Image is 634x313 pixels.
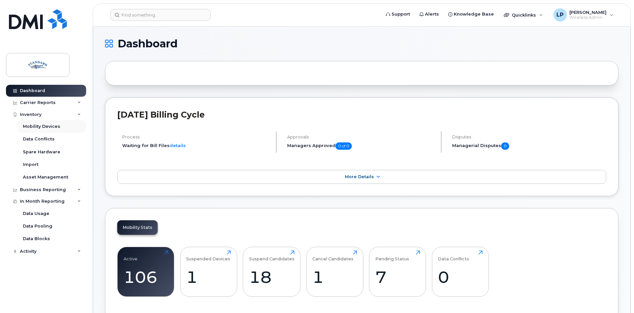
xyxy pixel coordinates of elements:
[249,250,294,261] div: Suspend Candidates
[438,250,469,261] div: Data Conflicts
[249,250,294,293] a: Suspend Candidates18
[118,39,178,49] span: Dashboard
[124,250,168,293] a: Active106
[452,142,606,150] h5: Managerial Disputes
[375,267,420,287] div: 7
[345,174,374,179] span: More Details
[438,250,483,293] a: Data Conflicts0
[312,250,353,261] div: Cancel Candidates
[186,267,231,287] div: 1
[438,267,483,287] div: 0
[336,142,352,150] span: 0 of 0
[249,267,294,287] div: 18
[122,142,270,149] li: Waiting for Bill Files
[312,250,357,293] a: Cancel Candidates1
[124,267,168,287] div: 106
[122,134,270,139] h4: Process
[312,267,357,287] div: 1
[170,143,186,148] a: details
[452,134,606,139] h4: Disputes
[287,134,435,139] h4: Approvals
[501,142,509,150] span: 0
[124,250,137,261] div: Active
[375,250,420,293] a: Pending Status7
[117,110,606,120] h2: [DATE] Billing Cycle
[287,142,435,150] h5: Managers Approved
[186,250,231,293] a: Suspended Devices1
[186,250,230,261] div: Suspended Devices
[375,250,409,261] div: Pending Status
